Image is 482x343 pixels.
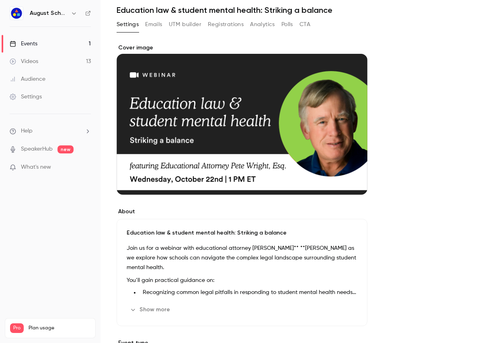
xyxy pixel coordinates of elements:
iframe: Noticeable Trigger [81,164,91,171]
div: Events [10,40,37,48]
div: Settings [10,93,42,101]
span: new [57,145,74,153]
label: Cover image [117,44,367,52]
li: Recognizing common legal pitfalls in responding to student mental health needs [139,288,357,297]
button: Polls [281,18,293,31]
label: About [117,208,367,216]
div: Audience [10,75,45,83]
img: August Schools [10,7,23,20]
span: Pro [10,323,24,333]
button: Analytics [250,18,275,31]
section: Cover image [117,44,367,195]
button: UTM builder [169,18,201,31]
span: What's new [21,163,51,171]
button: Settings [117,18,139,31]
p: Join us for a webinar with educational attorney [PERSON_NAME]** **[PERSON_NAME] as we explore how... [127,243,357,272]
div: Videos [10,57,38,65]
h6: August Schools [30,9,68,17]
button: CTA [299,18,310,31]
span: Help [21,127,33,135]
button: Registrations [208,18,244,31]
a: SpeakerHub [21,145,53,153]
h1: Education law & student mental health: Striking a balance [117,5,466,15]
p: You’ll gain practical guidance on: [127,276,357,285]
li: help-dropdown-opener [10,127,91,135]
button: Show more [127,303,175,316]
p: Education law & student mental health: Striking a balance [127,229,357,237]
button: Emails [145,18,162,31]
span: Plan usage [29,325,90,331]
